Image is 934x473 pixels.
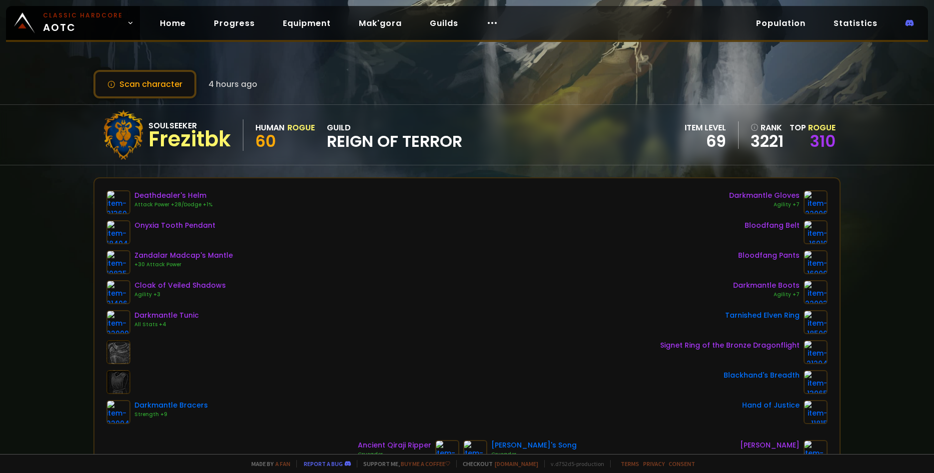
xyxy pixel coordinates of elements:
[134,220,215,231] div: Onyxia Tooth Pendant
[790,121,836,134] div: Top
[621,460,639,468] a: Terms
[275,460,290,468] a: a fan
[685,134,726,149] div: 69
[255,121,284,134] div: Human
[733,280,800,291] div: Darkmantle Boots
[660,340,800,351] div: Signet Ring of the Bronze Dragonflight
[808,122,836,133] span: Rogue
[738,250,800,261] div: Bloodfang Pants
[93,70,196,98] button: Scan character
[804,220,828,244] img: item-16910
[106,250,130,274] img: item-19835
[742,400,800,411] div: Hand of Justice
[106,400,130,424] img: item-22004
[725,310,800,321] div: Tarnished Elven Ring
[456,460,538,468] span: Checkout
[804,370,828,394] img: item-13965
[463,440,487,464] img: item-15806
[6,6,140,40] a: Classic HardcoreAOTC
[148,119,231,132] div: Soulseeker
[106,220,130,244] img: item-18404
[544,460,604,468] span: v. d752d5 - production
[729,201,800,209] div: Agility +7
[152,13,194,33] a: Home
[275,13,339,33] a: Equipment
[751,134,784,149] a: 3221
[724,370,800,381] div: Blackhand's Breadth
[134,280,226,291] div: Cloak of Veiled Shadows
[134,201,212,209] div: Attack Power +28/Dodge +1%
[491,451,577,459] div: Crusader
[435,440,459,464] img: item-21650
[804,340,828,364] img: item-21204
[43,11,123,35] span: AOTC
[358,451,431,459] div: Crusader
[740,440,800,451] div: [PERSON_NAME]
[351,13,410,33] a: Mak'gora
[495,460,538,468] a: [DOMAIN_NAME]
[669,460,695,468] a: Consent
[106,190,130,214] img: item-21360
[134,190,212,201] div: Deathdealer's Helm
[733,291,800,299] div: Agility +7
[245,460,290,468] span: Made by
[358,440,431,451] div: Ancient Qiraji Ripper
[804,280,828,304] img: item-22003
[810,130,836,152] a: 310
[208,78,257,90] span: 4 hours ago
[804,440,828,464] img: item-17069
[304,460,343,468] a: Report a bug
[106,310,130,334] img: item-22009
[685,121,726,134] div: item level
[643,460,665,468] a: Privacy
[134,291,226,299] div: Agility +3
[255,130,276,152] span: 60
[729,190,800,201] div: Darkmantle Gloves
[751,121,784,134] div: rank
[134,400,208,411] div: Darkmantle Bracers
[327,134,462,149] span: Reign of Terror
[134,310,199,321] div: Darkmantle Tunic
[148,132,231,147] div: Frezitbk
[491,440,577,451] div: [PERSON_NAME]'s Song
[43,11,123,20] small: Classic Hardcore
[134,411,208,419] div: Strength +9
[804,250,828,274] img: item-16909
[134,250,233,261] div: Zandalar Madcap's Mantle
[748,13,814,33] a: Population
[826,13,886,33] a: Statistics
[745,220,800,231] div: Bloodfang Belt
[804,310,828,334] img: item-18500
[134,321,199,329] div: All Stats +4
[327,121,462,149] div: guild
[287,121,315,134] div: Rogue
[804,190,828,214] img: item-22006
[106,280,130,304] img: item-21406
[422,13,466,33] a: Guilds
[206,13,263,33] a: Progress
[134,261,233,269] div: +30 Attack Power
[804,400,828,424] img: item-11815
[357,460,450,468] span: Support me,
[401,460,450,468] a: Buy me a coffee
